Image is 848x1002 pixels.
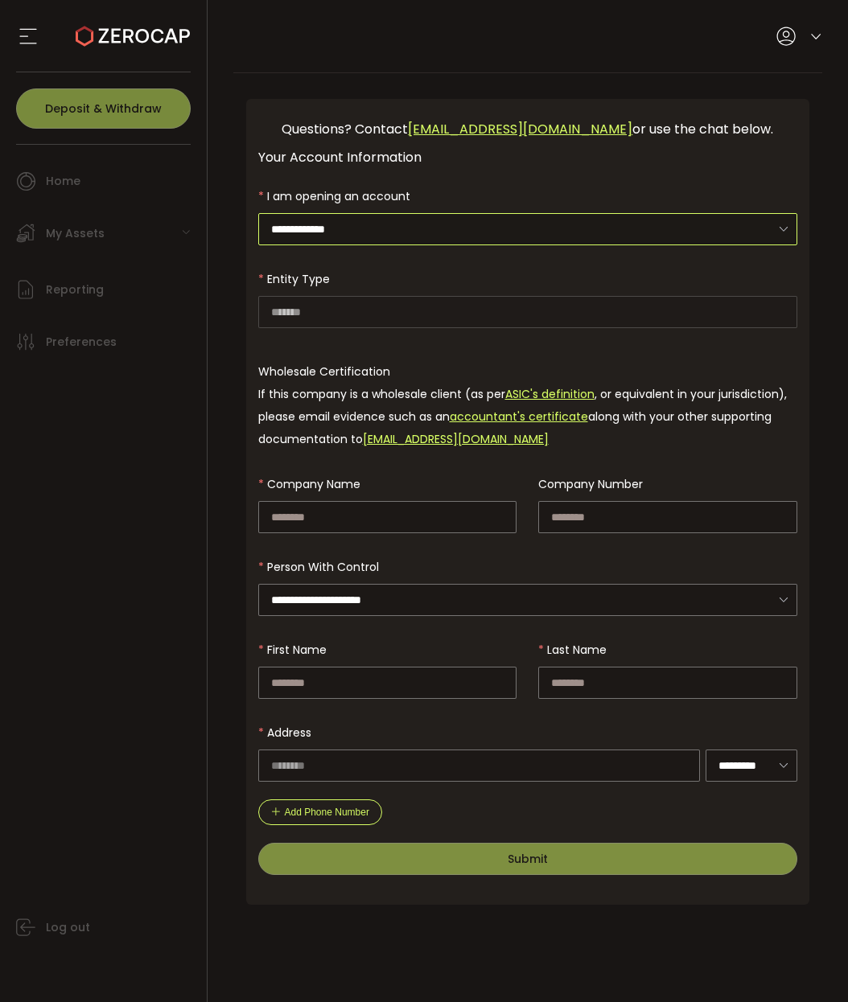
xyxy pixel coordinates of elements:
span: Add Phone Number [285,807,369,818]
span: Preferences [46,331,117,354]
label: Address [258,725,321,741]
a: [EMAIL_ADDRESS][DOMAIN_NAME] [408,120,632,138]
span: Home [46,170,80,193]
span: Deposit & Withdraw [45,103,162,114]
div: Questions? Contact or use the chat below. [258,111,798,147]
button: Submit [258,843,798,875]
span: Log out [46,916,90,939]
span: Submit [508,851,548,867]
button: Add Phone Number [258,799,382,825]
span: My Assets [46,222,105,245]
div: Wholesale Certification If this company is a wholesale client (as per , or equivalent in your jur... [258,360,798,450]
a: [EMAIL_ADDRESS][DOMAIN_NAME] [363,431,549,447]
button: Deposit & Withdraw [16,88,191,129]
a: accountant's certificate [450,409,588,425]
span: Reporting [46,278,104,302]
a: ASIC's definition [505,386,595,402]
div: Your Account Information [258,147,798,167]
